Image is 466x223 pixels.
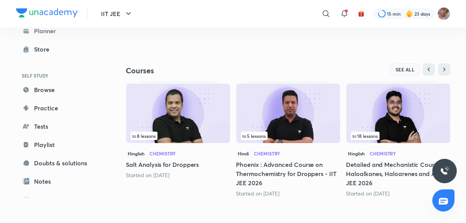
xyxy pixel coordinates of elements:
[406,10,413,18] img: streak
[34,45,54,54] div: Store
[236,190,340,197] div: Started on Oct 6
[236,84,340,143] img: Thumbnail
[437,7,450,20] img: Rahul 2026
[242,134,266,138] span: 5 lessons
[352,134,378,138] span: 18 lessons
[346,190,450,197] div: Started on Oct 7
[16,137,105,152] a: Playlist
[241,132,336,140] div: infocontainer
[16,119,105,134] a: Tests
[254,151,281,156] div: Chemistry
[396,67,415,72] span: SEE ALL
[241,132,336,140] div: left
[16,155,105,171] a: Doubts & solutions
[351,132,446,140] div: left
[391,63,420,76] button: SEE ALL
[236,149,251,158] span: Hindi
[241,132,336,140] div: infosection
[351,132,446,140] div: infocontainer
[346,84,450,143] img: Thumbnail
[370,151,396,156] div: Chemistry
[236,82,340,197] div: Phoenix : Advanced Course on Thermochemistry for Droppers - IIT JEE 2026
[16,23,105,39] a: Planner
[126,66,288,76] h4: Courses
[131,132,226,140] div: infocontainer
[131,132,226,140] div: left
[126,84,230,143] img: Thumbnail
[16,192,105,207] a: Free live classes
[150,151,176,156] div: Chemistry
[131,132,226,140] div: infosection
[126,160,230,169] h5: Salt Analysis for Droppers
[351,132,446,140] div: infosection
[16,42,105,57] a: Store
[236,160,340,187] h5: Phoenix : Advanced Course on Thermochemistry for Droppers - IIT JEE 2026
[346,149,367,158] span: Hinglish
[16,8,78,18] img: Company Logo
[16,100,105,116] a: Practice
[346,160,450,187] h5: Detailed and Mechanistic Course on Haloalkanes, Haloarenes and APE : JEE 2026
[126,171,230,179] div: Started on Oct 1
[355,8,367,20] button: avatar
[126,149,147,158] span: Hinglish
[16,174,105,189] a: Notes
[358,10,365,17] img: avatar
[16,69,105,82] h6: SELF STUDY
[16,82,105,97] a: Browse
[346,82,450,197] div: Detailed and Mechanistic Course on Haloalkanes, Haloarenes and APE : JEE 2026
[126,82,230,179] div: Salt Analysis for Droppers
[16,8,78,19] a: Company Logo
[132,134,156,138] span: 8 lessons
[97,6,138,21] button: IIT JEE
[440,166,449,176] img: ttu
